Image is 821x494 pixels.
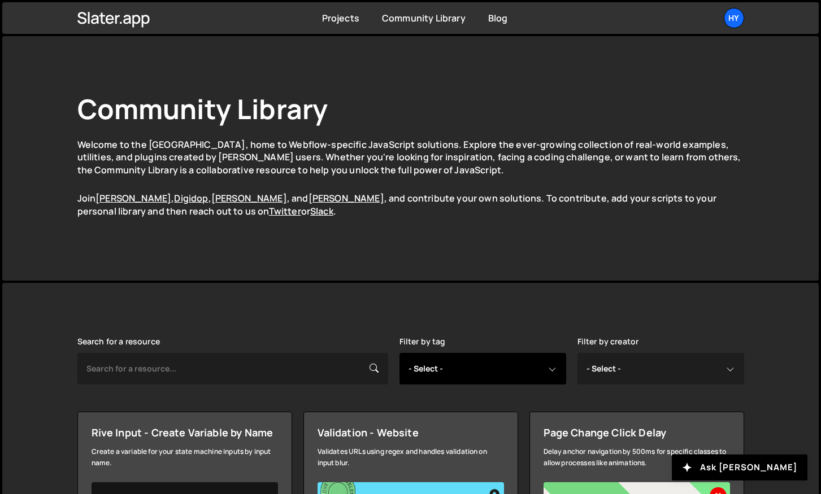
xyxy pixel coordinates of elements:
div: Delay anchor navigation by 500ms for specific classes to allow processes like animations. [544,446,730,469]
div: Page Change Click Delay [544,426,730,439]
button: Ask [PERSON_NAME] [672,454,807,480]
a: [PERSON_NAME] [95,192,171,204]
a: Digidop [174,192,208,204]
div: Create a variable for your state machine inputs by input name. [92,446,278,469]
div: Rive Input - Create Variable by Name [92,426,278,439]
a: Blog [488,12,508,24]
a: [PERSON_NAME] [309,192,384,204]
input: Search for a resource... [77,353,388,384]
a: Slack [310,205,333,217]
h1: Community Library [77,90,744,127]
label: Filter by tag [399,337,446,346]
a: hy [724,8,744,28]
label: Filter by creator [577,337,639,346]
div: Validates URLs using regex and handles validation on input blur. [318,446,504,469]
div: Validation - Website [318,426,504,439]
p: Welcome to the [GEOGRAPHIC_DATA], home to Webflow-specific JavaScript solutions. Explore the ever... [77,138,744,176]
label: Search for a resource [77,337,160,346]
a: Community Library [382,12,466,24]
a: Twitter [269,205,301,217]
a: Projects [322,12,359,24]
p: Join , , , and , and contribute your own solutions. To contribute, add your scripts to your perso... [77,192,744,217]
a: [PERSON_NAME] [211,192,287,204]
